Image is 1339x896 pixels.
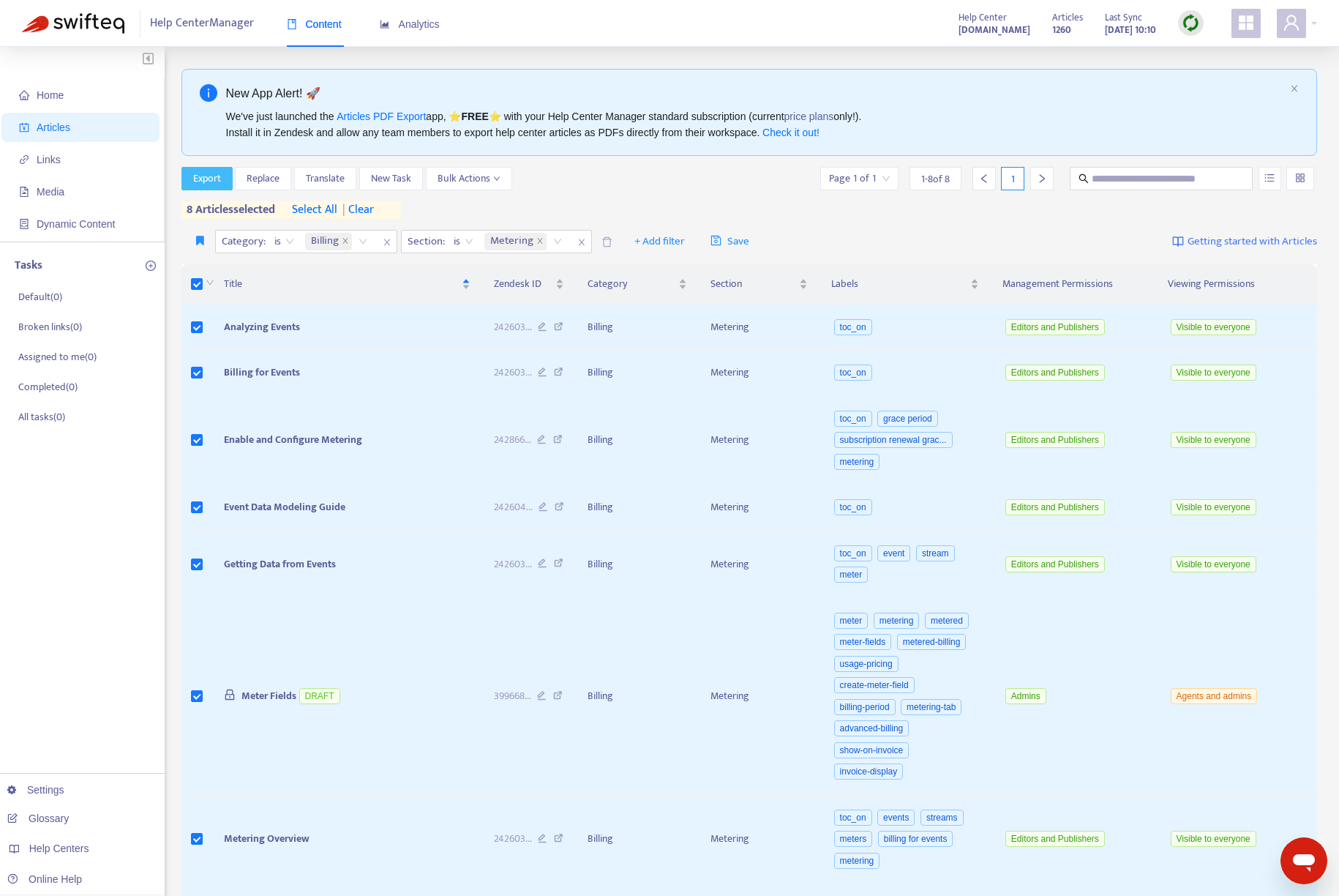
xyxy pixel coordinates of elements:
[1171,556,1256,572] span: Visible to everyone
[588,276,675,292] span: Category
[699,351,819,397] td: Metering
[959,10,1007,26] span: Help Center
[1283,14,1300,31] span: user
[877,411,938,427] span: grace period
[834,411,872,427] span: toc_on
[710,233,749,250] span: Save
[294,167,356,190] button: Translate
[490,233,533,250] span: Metering
[7,873,82,885] a: Online Help
[959,21,1030,38] a: [DOMAIN_NAME]
[1172,236,1184,247] img: image-link
[920,810,964,826] span: streams
[834,810,872,826] span: toc_on
[901,699,961,715] span: metering-tab
[1182,14,1200,32] img: sync.dc5367851b00ba804db3.png
[601,236,612,247] span: delete
[699,264,819,305] th: Section
[925,613,969,629] span: metered
[897,634,967,650] span: metered-billing
[834,699,896,715] span: billing-period
[371,171,411,187] span: New Task
[438,171,500,187] span: Bulk Actions
[247,171,280,187] span: Replace
[834,853,880,869] span: metering
[494,499,533,515] span: 242604 ...
[493,175,500,182] span: down
[200,84,217,102] span: info-circle
[494,688,531,704] span: 399668 ...
[834,432,953,448] span: subscription renewal grac...
[1005,365,1105,381] span: Editors and Publishers
[834,677,915,693] span: create-meter-field
[494,831,532,847] span: 242603 ...
[834,319,872,335] span: toc_on
[1259,167,1281,190] button: unordered-list
[1290,84,1299,94] button: close
[576,531,699,598] td: Billing
[877,545,910,561] span: event
[299,688,340,704] span: DRAFT
[762,127,819,138] a: Check it out!
[1105,22,1156,38] strong: [DATE] 10:10
[1171,831,1256,847] span: Visible to everyone
[274,231,294,253] span: is
[494,276,553,292] span: Zendesk ID
[226,84,1285,102] div: New App Alert! 🚀
[37,154,61,165] span: Links
[1005,556,1105,572] span: Editors and Publishers
[342,200,345,220] span: |
[224,276,458,292] span: Title
[699,485,819,531] td: Metering
[1005,688,1046,704] span: Admins
[834,720,909,736] span: advanced-billing
[19,90,29,100] span: home
[834,742,909,758] span: show-on-invoice
[378,234,397,251] span: close
[224,318,300,335] span: Analyzing Events
[37,218,115,230] span: Dynamic Content
[1171,688,1258,704] span: Agents and admins
[834,567,869,583] span: meter
[305,233,352,250] span: Billing
[18,349,97,365] p: Assigned to me ( 0 )
[1105,10,1142,26] span: Last Sync
[224,364,300,381] span: Billing for Events
[19,122,29,132] span: account-book
[710,276,796,292] span: Section
[226,108,1285,141] div: We've just launched the app, ⭐ ⭐️ with your Help Center Manager standard subscription (current on...
[576,598,699,795] td: Billing
[181,201,276,219] span: 8 articles selected
[206,278,214,287] span: down
[874,613,920,629] span: metering
[224,431,362,448] span: Enable and Configure Metering
[979,173,989,184] span: left
[834,613,869,629] span: meter
[359,167,423,190] button: New Task
[1171,365,1256,381] span: Visible to everyone
[1005,432,1105,448] span: Editors and Publishers
[216,231,268,253] span: Category :
[224,830,310,847] span: Metering Overview
[37,89,64,101] span: Home
[37,186,64,198] span: Media
[1156,264,1317,305] th: Viewing Permissions
[311,233,339,250] span: Billing
[18,319,82,335] p: Broken links ( 0 )
[834,634,892,650] span: meter-fields
[494,432,531,448] span: 242866 ...
[1005,319,1105,335] span: Editors and Publishers
[402,231,447,253] span: Section :
[536,237,544,246] span: close
[7,784,64,796] a: Settings
[342,237,349,246] span: close
[699,531,819,598] td: Metering
[921,171,950,187] span: 1 - 8 of 8
[1052,22,1071,38] strong: 1260
[1171,432,1256,448] span: Visible to everyone
[146,261,156,271] span: plus-circle
[19,154,29,165] span: link
[22,13,124,34] img: Swifteq
[576,264,699,305] th: Category
[834,365,872,381] span: toc_on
